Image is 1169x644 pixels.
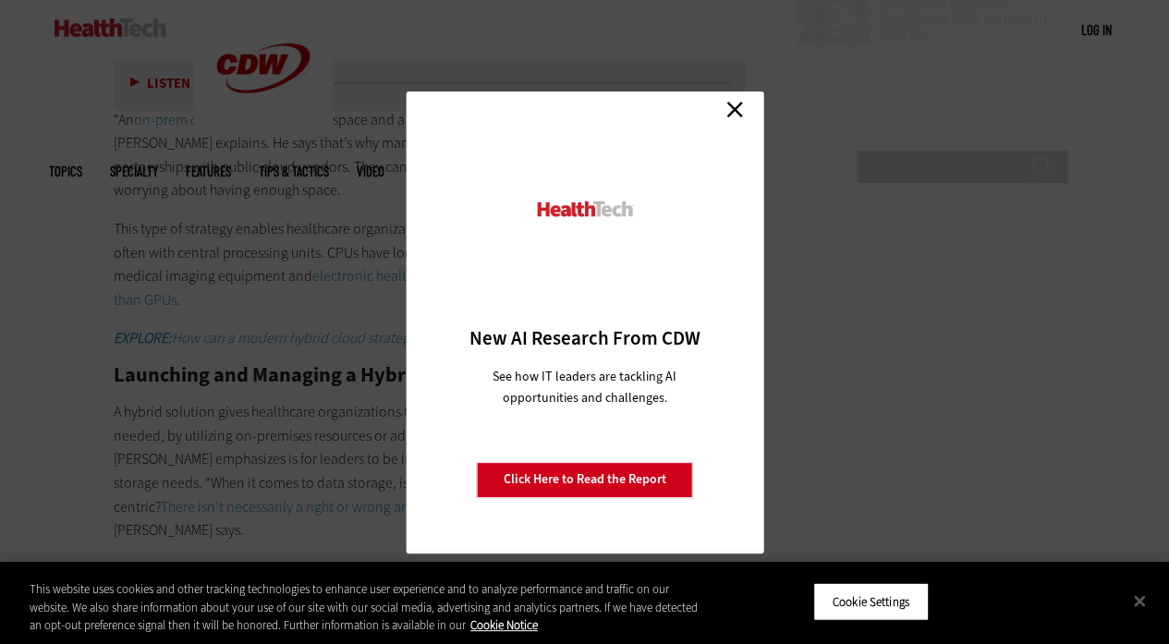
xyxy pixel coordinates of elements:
img: HealthTech_0.png [534,200,635,219]
p: See how IT leaders are tackling AI opportunities and challenges. [470,366,699,408]
button: Cookie Settings [813,582,929,621]
div: This website uses cookies and other tracking technologies to enhance user experience and to analy... [30,580,701,635]
button: Close [1119,580,1160,621]
a: Close [721,96,749,124]
h3: New AI Research From CDW [438,325,731,351]
a: More information about your privacy [470,617,538,633]
a: Click Here to Read the Report [477,462,693,497]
